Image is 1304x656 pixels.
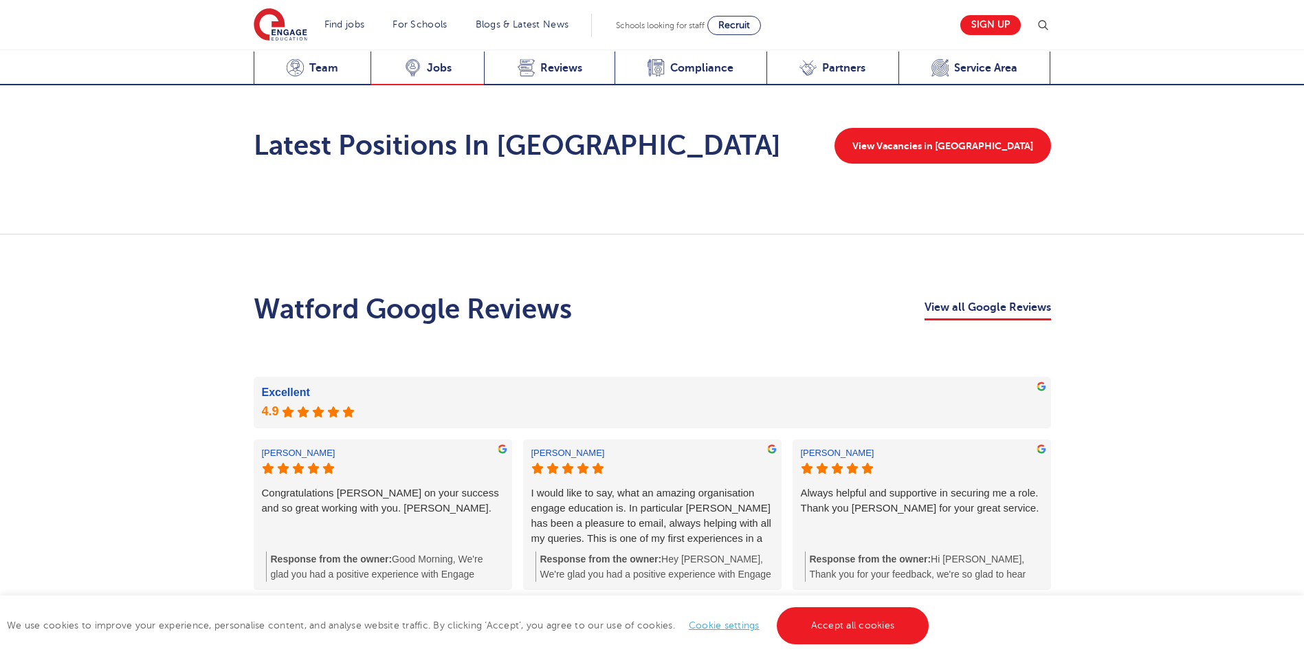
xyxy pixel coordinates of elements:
[531,485,773,546] div: I would like to say, what an amazing organisation engage education is. In particular [PERSON_NAME...
[898,52,1051,85] a: Service Area
[615,52,766,85] a: Compliance
[670,61,733,75] span: Compliance
[262,385,1043,400] div: Excellent
[484,52,615,85] a: Reviews
[925,298,1051,320] a: View all Google Reviews
[324,19,365,30] a: Find jobs
[309,61,338,75] span: Team
[801,448,874,459] div: [PERSON_NAME]
[540,554,662,565] b: Response from the owner:
[777,607,929,644] a: Accept all cookies
[254,293,572,326] h2: Watford Google Reviews
[262,448,335,459] div: [PERSON_NAME]
[810,554,931,565] b: Response from the owner:
[616,21,705,30] span: Schools looking for staff
[766,52,898,85] a: Partners
[254,52,371,85] a: Team
[427,61,452,75] span: Jobs
[254,129,781,162] h2: Latest Positions In [GEOGRAPHIC_DATA]
[7,620,932,631] span: We use cookies to improve your experience, personalise content, and analyse website traffic. By c...
[266,551,504,582] div: Good Morning, We're glad you had a positive experience with Engage Education. Thanks for your fee...
[540,61,582,75] span: Reviews
[476,19,569,30] a: Blogs & Latest News
[612,590,692,613] a: More reviews
[707,16,761,35] a: Recruit
[835,128,1051,164] a: View Vacancies in [GEOGRAPHIC_DATA]
[718,20,750,30] span: Recruit
[805,551,1043,582] div: Hi [PERSON_NAME], Thank you for your feedback, we're so glad to hear you've had a positive experi...
[801,485,1043,546] div: Always helpful and supportive in securing me a role. Thank you [PERSON_NAME] for your great service.
[689,620,760,631] a: Cookie settings
[254,8,307,43] img: Engage Education
[954,61,1017,75] span: Service Area
[531,448,605,459] div: [PERSON_NAME]
[822,61,865,75] span: Partners
[371,52,484,85] a: Jobs
[271,554,393,565] b: Response from the owner:
[262,485,504,546] div: Congratulations [PERSON_NAME] on your success and so great working with you. [PERSON_NAME].
[535,551,773,582] div: Hey [PERSON_NAME], We're glad you had a positive experience with Engage Education. Thanks for you...
[960,15,1021,35] a: Sign up
[393,19,447,30] a: For Schools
